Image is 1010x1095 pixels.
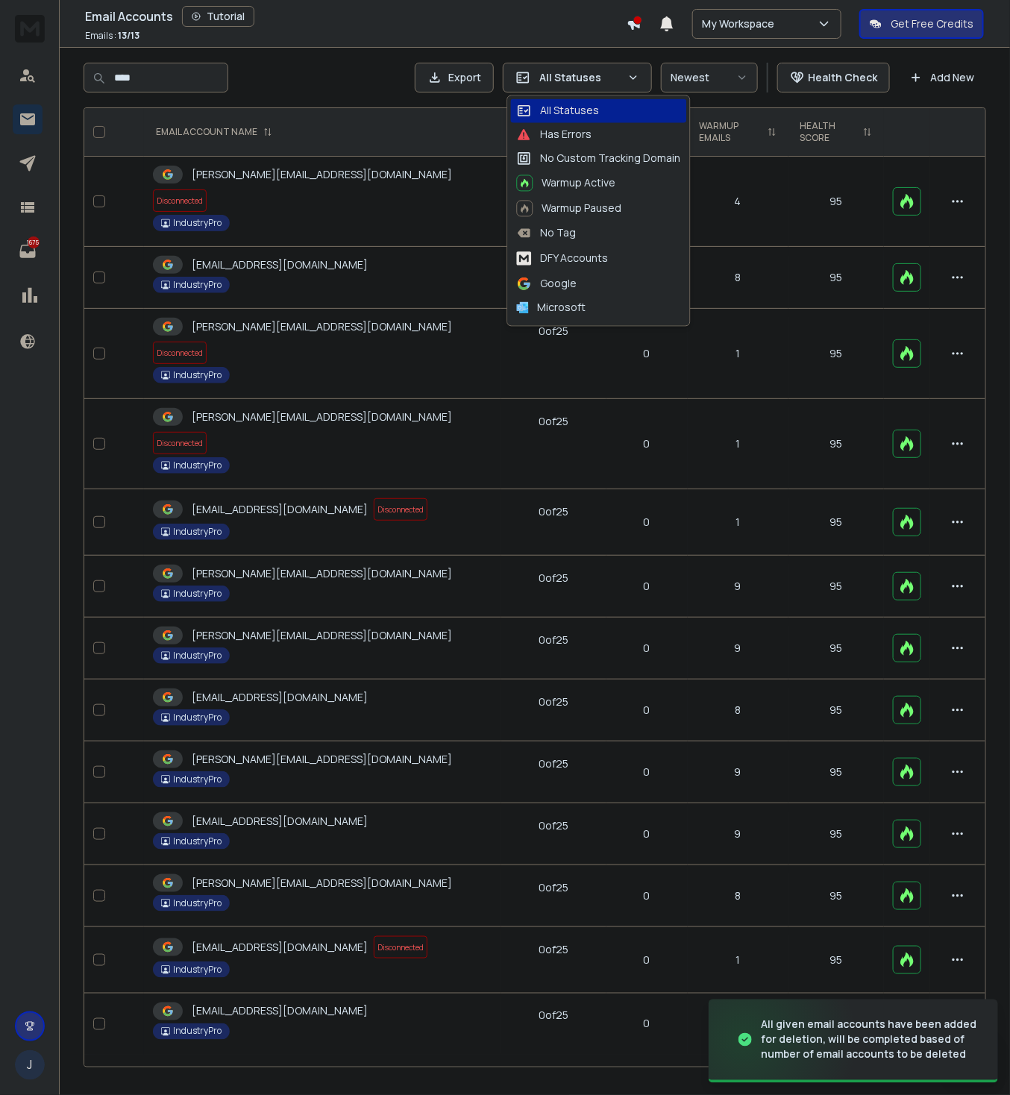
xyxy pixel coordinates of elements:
[808,70,877,85] p: Health Check
[615,953,679,967] p: 0
[615,515,679,530] p: 0
[688,399,788,489] td: 1
[800,120,857,144] p: HEALTH SCORE
[517,277,577,292] div: Google
[192,1004,368,1019] p: [EMAIL_ADDRESS][DOMAIN_NAME]
[153,342,207,364] span: Disconnected
[615,703,679,718] p: 0
[539,818,568,833] div: 0 of 25
[539,70,621,85] p: All Statuses
[153,432,207,454] span: Disconnected
[615,765,679,779] p: 0
[688,927,788,994] td: 1
[192,814,368,829] p: [EMAIL_ADDRESS][DOMAIN_NAME]
[688,556,788,618] td: 9
[156,126,272,138] div: EMAIL ACCOUNT NAME
[788,399,884,489] td: 95
[615,436,679,451] p: 0
[539,324,568,339] div: 0 of 25
[517,128,592,142] div: Has Errors
[615,579,679,594] p: 0
[539,571,568,586] div: 0 of 25
[539,694,568,709] div: 0 of 25
[517,250,609,268] div: DFY Accounts
[517,175,616,192] div: Warmup Active
[539,880,568,895] div: 0 of 25
[374,936,427,958] span: Disconnected
[192,410,452,424] p: [PERSON_NAME][EMAIL_ADDRESS][DOMAIN_NAME]
[761,1017,980,1062] div: All given email accounts have been added for deletion, will be completed based of number of email...
[788,556,884,618] td: 95
[85,30,139,42] p: Emails :
[615,346,679,361] p: 0
[688,803,788,865] td: 9
[192,876,452,891] p: [PERSON_NAME][EMAIL_ADDRESS][DOMAIN_NAME]
[173,526,222,538] p: IndustryPro
[688,157,788,247] td: 4
[539,414,568,429] div: 0 of 25
[415,63,494,92] button: Export
[702,16,780,31] p: My Workspace
[539,1008,568,1023] div: 0 of 25
[788,741,884,803] td: 95
[788,157,884,247] td: 95
[688,618,788,680] td: 9
[688,680,788,741] td: 8
[28,236,40,248] p: 1675
[688,994,788,1055] td: 8
[374,498,427,521] span: Disconnected
[788,618,884,680] td: 95
[173,897,222,909] p: IndustryPro
[615,1017,679,1032] p: 0
[192,257,368,272] p: [EMAIL_ADDRESS][DOMAIN_NAME]
[788,489,884,556] td: 95
[539,942,568,957] div: 0 of 25
[517,201,622,217] div: Warmup Paused
[173,712,222,724] p: IndustryPro
[173,964,222,976] p: IndustryPro
[661,63,758,92] button: Newest
[517,151,681,166] div: No Custom Tracking Domain
[173,369,222,381] p: IndustryPro
[517,226,577,241] div: No Tag
[539,756,568,771] div: 0 of 25
[182,6,254,27] button: Tutorial
[688,309,788,399] td: 1
[615,888,679,903] p: 0
[539,633,568,647] div: 0 of 25
[173,650,222,662] p: IndustryPro
[777,63,890,92] button: Health Check
[173,217,222,229] p: IndustryPro
[15,1050,45,1080] button: J
[517,301,586,316] div: Microsoft
[788,865,884,927] td: 95
[788,927,884,994] td: 95
[788,309,884,399] td: 95
[891,16,973,31] p: Get Free Credits
[13,236,43,266] a: 1675
[688,741,788,803] td: 9
[192,628,452,643] p: [PERSON_NAME][EMAIL_ADDRESS][DOMAIN_NAME]
[859,9,984,39] button: Get Free Credits
[192,167,452,182] p: [PERSON_NAME][EMAIL_ADDRESS][DOMAIN_NAME]
[899,63,986,92] button: Add New
[192,940,368,955] p: [EMAIL_ADDRESS][DOMAIN_NAME]
[192,566,452,581] p: [PERSON_NAME][EMAIL_ADDRESS][DOMAIN_NAME]
[85,6,627,27] div: Email Accounts
[192,752,452,767] p: [PERSON_NAME][EMAIL_ADDRESS][DOMAIN_NAME]
[688,865,788,927] td: 8
[192,502,368,517] p: [EMAIL_ADDRESS][DOMAIN_NAME]
[173,774,222,785] p: IndustryPro
[173,835,222,847] p: IndustryPro
[192,319,452,334] p: [PERSON_NAME][EMAIL_ADDRESS][DOMAIN_NAME]
[517,104,600,119] div: All Statuses
[615,826,679,841] p: 0
[173,279,222,291] p: IndustryPro
[688,489,788,556] td: 1
[615,641,679,656] p: 0
[192,690,368,705] p: [EMAIL_ADDRESS][DOMAIN_NAME]
[788,803,884,865] td: 95
[153,189,207,212] span: Disconnected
